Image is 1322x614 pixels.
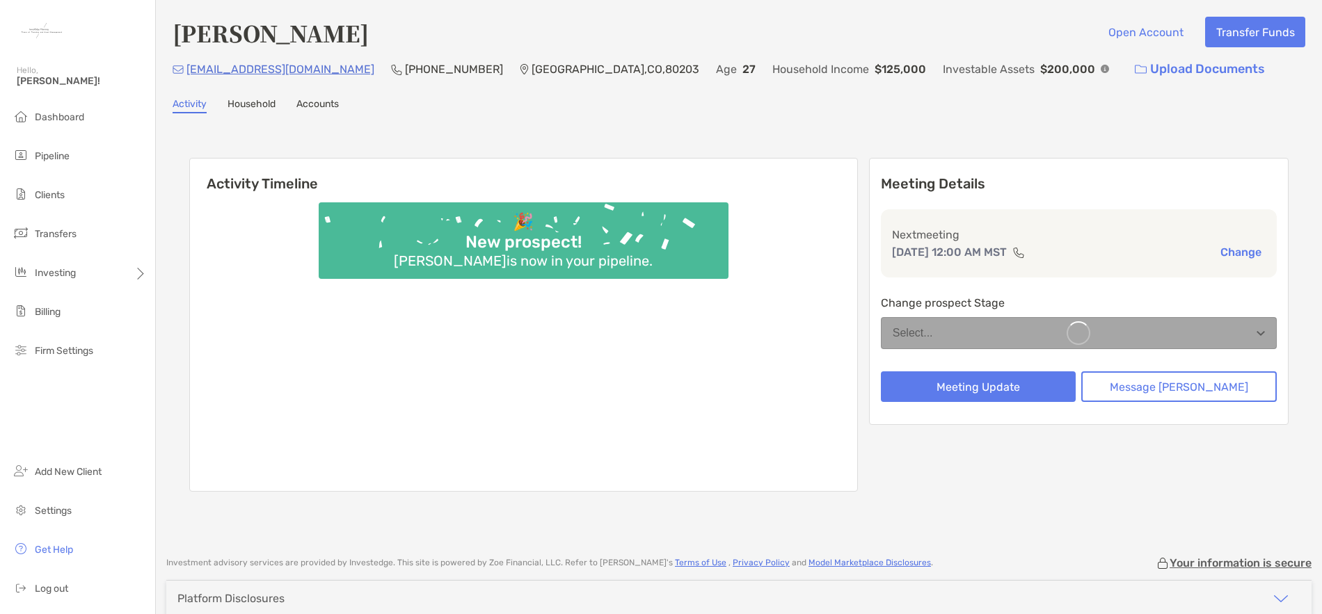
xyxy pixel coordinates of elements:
div: New prospect! [460,232,587,252]
p: 27 [742,60,756,78]
p: Age [716,60,737,78]
button: Change [1216,245,1266,259]
img: firm-settings icon [13,341,29,358]
span: Pipeline [35,150,70,162]
a: Accounts [296,98,339,113]
h6: Activity Timeline [190,159,857,192]
img: communication type [1012,247,1025,258]
button: Message [PERSON_NAME] [1081,371,1277,402]
img: billing icon [13,302,29,319]
img: dashboard icon [13,108,29,124]
img: Zoe Logo [17,6,67,56]
a: Model Marketplace Disclosures [809,558,931,567]
p: $200,000 [1040,60,1095,78]
p: [DATE] 12:00 AM MST [892,243,1007,261]
span: [PERSON_NAME]! [17,75,147,87]
a: Privacy Policy [733,558,790,567]
p: Meeting Details [881,175,1277,193]
a: Upload Documents [1126,54,1274,84]
span: Firm Settings [35,345,93,357]
span: Add New Client [35,466,102,478]
span: Transfers [35,228,77,240]
span: Investing [35,267,76,279]
img: logout icon [13,579,29,596]
img: get-help icon [13,540,29,557]
img: investing icon [13,264,29,280]
img: clients icon [13,186,29,202]
span: Settings [35,505,72,517]
p: Change prospect Stage [881,294,1277,312]
p: $125,000 [875,60,926,78]
img: Confetti [319,202,728,267]
img: add_new_client icon [13,462,29,479]
h4: [PERSON_NAME] [173,17,369,49]
img: pipeline icon [13,147,29,163]
span: Dashboard [35,111,84,123]
p: [EMAIL_ADDRESS][DOMAIN_NAME] [186,60,374,78]
span: Get Help [35,544,73,556]
img: icon arrow [1273,590,1289,607]
a: Terms of Use [675,558,726,567]
img: button icon [1135,65,1147,74]
div: 🎉 [507,212,539,232]
p: Investable Assets [943,60,1035,78]
img: Phone Icon [391,64,402,75]
a: Activity [173,98,207,113]
img: transfers icon [13,225,29,241]
div: Platform Disclosures [177,592,285,605]
a: Household [228,98,276,113]
button: Meeting Update [881,371,1076,402]
span: Billing [35,306,61,318]
img: Info Icon [1101,65,1109,73]
p: Investment advisory services are provided by Investedge . This site is powered by Zoe Financial, ... [166,558,933,568]
button: Open Account [1097,17,1194,47]
p: [GEOGRAPHIC_DATA] , CO , 80203 [532,60,699,78]
p: Your information is secure [1170,556,1312,569]
p: Household Income [772,60,869,78]
img: Email Icon [173,65,184,74]
span: Clients [35,189,65,201]
p: Next meeting [892,226,1266,243]
img: settings icon [13,501,29,518]
span: Log out [35,583,68,595]
button: Transfer Funds [1205,17,1305,47]
div: [PERSON_NAME] is now in your pipeline. [388,252,658,269]
p: [PHONE_NUMBER] [405,60,503,78]
img: Location Icon [520,64,529,75]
